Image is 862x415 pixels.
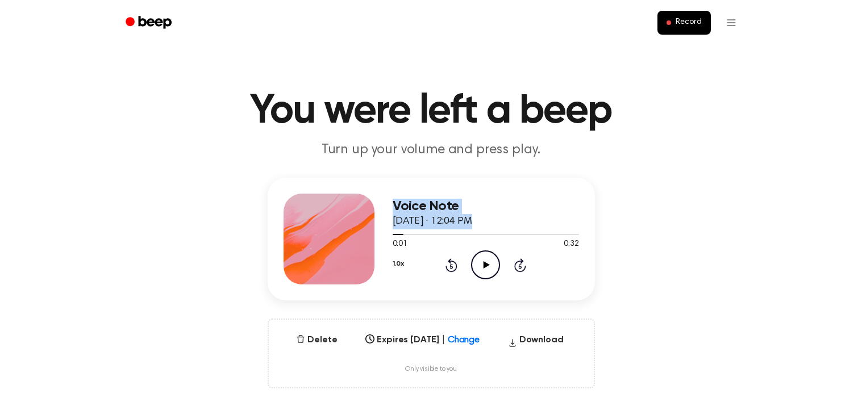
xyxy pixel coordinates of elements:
[405,365,457,374] span: Only visible to you
[292,333,342,347] button: Delete
[393,238,407,250] span: 0:01
[718,9,745,36] button: Open menu
[393,216,472,227] span: [DATE] · 12:04 PM
[564,238,578,250] span: 0:32
[140,91,722,132] h1: You were left a beep
[118,12,182,34] a: Beep
[393,254,404,274] button: 1.0x
[503,333,568,351] button: Download
[213,141,649,160] p: Turn up your volume and press play.
[657,11,710,35] button: Record
[393,199,579,214] h3: Voice Note
[676,18,701,28] span: Record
